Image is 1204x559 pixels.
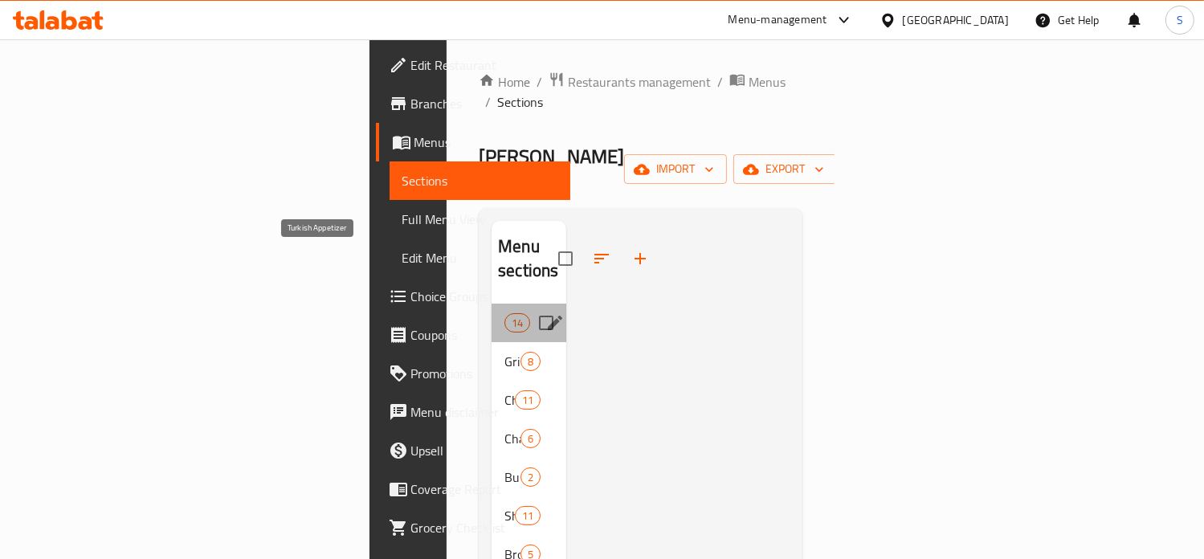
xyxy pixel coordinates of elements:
span: Promotions [411,364,557,383]
li: / [717,72,723,92]
span: Chicken Shawarma [504,390,515,410]
span: Sections [402,171,557,190]
div: Chicken Shawarma11 [492,381,566,419]
div: Burger meals2 [492,458,566,496]
span: Select all sections [549,242,582,275]
div: items [504,313,530,333]
div: Grills Sandwiches 18 [492,342,566,381]
div: Shawarma Plates11 [492,496,566,535]
nav: breadcrumb [479,71,802,112]
span: 6 [521,431,540,447]
button: export [733,154,837,184]
span: Menus [414,133,557,152]
div: Charcoal burger6 [492,419,566,458]
span: export [746,159,824,179]
span: Restaurants management [568,72,711,92]
span: Grills Sandwiches 1 [504,352,520,371]
a: Full Menu View [390,200,570,239]
div: Menu-management [729,10,827,30]
span: 2 [521,470,540,485]
div: items [515,506,541,525]
div: [GEOGRAPHIC_DATA] [903,11,1009,29]
span: Menus [749,72,786,92]
span: 11 [516,393,540,408]
a: Edit Restaurant [376,46,570,84]
a: Coverage Report [376,470,570,508]
span: S [1177,11,1183,29]
span: 11 [516,508,540,524]
span: Full Menu View [402,210,557,229]
span: 8 [521,354,540,369]
a: Choice Groups [376,277,570,316]
span: 14 [505,316,529,331]
a: Coupons [376,316,570,354]
button: Add section [621,239,659,278]
div: 14edit [492,304,566,342]
span: Upsell [411,441,557,460]
a: Sections [390,161,570,200]
span: Sort sections [582,239,621,278]
span: Choice Groups [411,287,557,306]
span: Branches [411,94,557,113]
span: Burger meals [504,467,520,487]
span: Coverage Report [411,479,557,499]
div: items [515,390,541,410]
span: Menu disclaimer [411,402,557,422]
a: Grocery Checklist [376,508,570,547]
a: Upsell [376,431,570,470]
span: import [637,159,714,179]
span: Coupons [411,325,557,345]
span: Shawarma Plates [504,506,515,525]
a: Branches [376,84,570,123]
span: Edit Restaurant [411,55,557,75]
a: Edit Menu [390,239,570,277]
div: items [520,352,541,371]
a: Restaurants management [549,71,711,92]
a: Menus [729,71,786,92]
a: Promotions [376,354,570,393]
a: Menu disclaimer [376,393,570,431]
span: Edit Menu [402,248,557,267]
div: items [520,467,541,487]
button: import [624,154,727,184]
a: Menus [376,123,570,161]
span: Charcoal burger [504,429,520,448]
span: Grocery Checklist [411,518,557,537]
